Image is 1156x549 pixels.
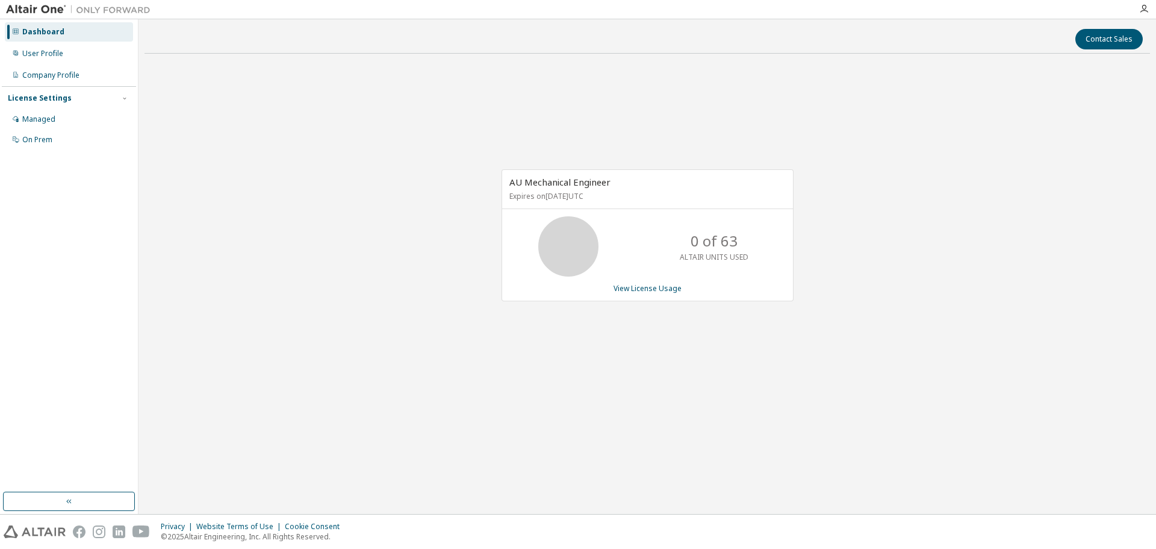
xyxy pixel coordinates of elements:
[22,71,79,80] div: Company Profile
[22,49,63,58] div: User Profile
[509,176,611,188] span: AU Mechanical Engineer
[22,115,55,124] div: Managed
[113,525,125,538] img: linkedin.svg
[132,525,150,538] img: youtube.svg
[285,522,347,532] div: Cookie Consent
[161,522,196,532] div: Privacy
[93,525,105,538] img: instagram.svg
[196,522,285,532] div: Website Terms of Use
[691,231,738,251] p: 0 of 63
[680,252,748,262] p: ALTAIR UNITS USED
[614,283,682,293] a: View License Usage
[73,525,85,538] img: facebook.svg
[509,191,783,201] p: Expires on [DATE] UTC
[6,4,157,16] img: Altair One
[4,525,66,538] img: altair_logo.svg
[22,135,52,145] div: On Prem
[1075,29,1143,49] button: Contact Sales
[161,532,347,542] p: © 2025 Altair Engineering, Inc. All Rights Reserved.
[8,93,72,103] div: License Settings
[22,27,64,37] div: Dashboard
